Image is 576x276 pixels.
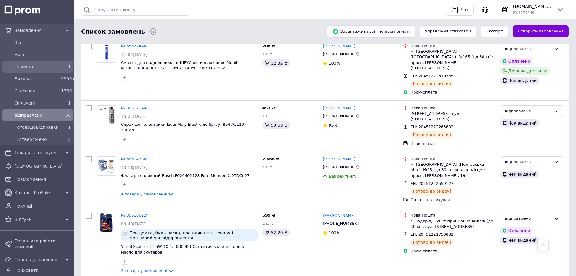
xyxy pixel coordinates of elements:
div: відправлено [505,108,552,115]
div: Нова Пошта [410,105,495,111]
span: ID: 3075349 [513,11,534,15]
span: 4 товара у замовленні [121,192,167,196]
a: Спрей для электрики Liqui Moly Electronic-Spray (8047/3110) 200мл [121,122,246,132]
span: Всi [15,39,71,45]
div: Готово до видачі [410,188,453,195]
a: Фото товару [97,43,116,63]
a: [PERSON_NAME] [323,156,355,162]
div: Дешева доставка [500,67,550,75]
div: м. [GEOGRAPHIC_DATA] (Полтавська обл.), №25 (до 30 кг на одне місце): просп. [PERSON_NAME], 19 [410,162,495,178]
span: 1 [68,125,71,130]
span: 09:43[DATE] [121,221,148,226]
span: 2 товара у замовленні [121,268,167,273]
span: Замовлення [15,27,61,33]
div: Чек виданий [500,171,539,178]
div: Пром-оплата [410,90,495,95]
span: 1 шт. [262,52,273,56]
div: Нова Пошта [410,156,495,162]
span: Повідомте, будь ласка, про наявність товару і можливий час відправлення [129,231,255,240]
span: Підтверджено [15,136,59,142]
span: ЕН: 20451221756831 [410,232,453,237]
span: 2 868 ₴ [262,157,279,161]
a: № 356147888 [121,157,149,161]
span: Показники роботи компанії [15,238,71,250]
div: Пром-оплата [410,248,495,254]
div: [STREET_ADDRESS]: вул. [STREET_ADDRESS] [410,111,495,122]
span: 2 шт. [262,221,273,226]
span: Товари та послуги [15,150,61,156]
span: Панель управління [15,257,61,263]
span: [PHONE_NUMBER] [323,114,359,118]
span: 95% [329,123,337,128]
span: 100% [329,231,340,235]
div: Чат [460,5,470,14]
div: с. Задарів, Пункт приймання-видачі (до 30 кг): вул. [STREET_ADDRESS] [410,218,495,229]
img: :speech_balloon: [123,231,128,235]
span: Приховати [15,268,38,273]
div: Готово до видачі [410,131,453,138]
div: Оплачено [500,58,532,65]
span: Скасовані [15,88,59,94]
span: [PHONE_NUMBER] [323,52,359,56]
div: відправлено [505,159,552,165]
a: Створити замовлення [513,25,569,37]
input: Пошук по кабінету [81,4,190,16]
span: 15:21[DATE] [121,114,148,119]
span: Прийняті [15,64,59,70]
span: 4 шт. [262,165,273,169]
span: 208 ₴ [262,44,275,48]
img: Фото товару [97,106,116,125]
span: 9999+ [61,76,75,81]
a: Vatoil Scooter 4T 5W-40 1л (50242) Синтетическое моторное масло для скутеров [121,244,245,254]
div: Готово до видачі [410,239,453,246]
button: Управління статусами [420,25,476,37]
span: Відгуки [15,216,61,222]
div: Чек виданий [500,77,539,84]
span: 100% [329,61,340,65]
div: Готово до видачі [410,80,453,87]
div: Оплачено [500,227,532,234]
span: [DOMAIN_NAME] Авто-витратні матеріали [513,3,552,9]
div: 53.68 ₴ [262,121,290,129]
a: [PERSON_NAME] [323,43,355,49]
span: Виконані [15,76,59,82]
span: 1 шт. [262,114,273,118]
a: Фильтр топливный Bosch F026402128 Ford Mondeo 2.0TDCi 07- [121,173,251,178]
a: № 356274408 [121,44,149,48]
div: відправлено [505,215,552,222]
a: № 356171448 [121,106,149,110]
a: 4 товара у замовленні [121,192,174,196]
div: Нова Пошта [410,213,495,218]
a: № 356106224 [121,213,149,218]
a: Фото товару [97,213,116,232]
span: Покупці [15,203,71,209]
div: м. [GEOGRAPHIC_DATA] ([GEOGRAPHIC_DATA].), №165 (до 30 кг): просп. [PERSON_NAME][STREET_ADDRESS] [410,49,495,71]
span: [DEMOGRAPHIC_DATA] [15,163,71,169]
img: Фото товару [97,213,116,232]
div: 12.32 ₴ [262,59,290,67]
img: Фото товару [97,159,116,173]
a: [PERSON_NAME] [323,105,355,111]
span: Нові [15,52,71,58]
div: Оплата на рахунок [410,197,495,203]
a: Фото товару [97,105,116,125]
div: відправлено [505,46,552,52]
img: Фото товару [97,44,116,62]
a: [PERSON_NAME] [323,213,355,219]
span: 11:04[DATE] [121,52,148,57]
span: 50 [65,113,71,118]
span: відправлено [15,112,59,118]
div: Чек виданий [500,119,539,127]
span: 1 [68,101,71,105]
span: Повідомлення [15,176,71,182]
button: Чат [446,4,474,16]
span: ЕН: 20451222559127 [410,181,453,186]
div: Чек виданий [500,237,539,244]
span: 453 ₴ [262,106,275,110]
button: Завантажити звіт по пром-оплаті [327,25,415,38]
span: [PHONE_NUMBER] [323,221,359,226]
span: Список замовлень [81,27,145,36]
